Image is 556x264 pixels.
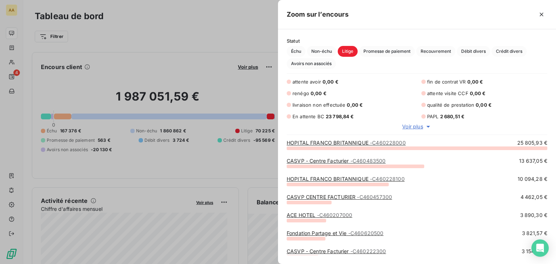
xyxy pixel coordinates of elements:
[476,102,492,108] span: 0,00 €
[427,114,439,119] span: PAPL
[278,139,556,255] div: grid
[522,230,548,237] span: 3 821,57 €
[416,46,455,57] button: Recouvrement
[338,46,358,57] button: Litige
[287,46,306,57] button: Échu
[287,194,392,200] a: CASVP CENTRE FACTURIER
[402,123,423,130] span: Voir plus
[370,176,405,182] span: - C460228100
[287,176,405,182] a: HOPITAL FRANCO BRITANNIQUE
[287,212,352,218] a: ACE HOTEL
[307,46,336,57] button: Non-échu
[517,139,547,146] span: 25 805,93 €
[292,79,321,85] span: attente avoir
[522,248,548,255] span: 3 154,03 €
[287,58,336,69] button: Avoirs non associés
[492,46,527,57] button: Crédit divers
[292,102,345,108] span: livraison non effectuée
[359,46,415,57] button: Promesse de paiement
[350,248,386,254] span: - C460222300
[427,79,466,85] span: fin de contrat VR
[323,79,338,85] span: 0,00 €
[519,157,547,165] span: 13 637,05 €
[427,90,468,96] span: attente visite CCF
[326,114,354,119] span: 23 798,84 €
[357,194,392,200] span: - C460457300
[518,175,547,183] span: 10 094,28 €
[287,248,386,254] a: CASVP - Centre Facturier
[317,212,353,218] span: - C460207000
[427,102,474,108] span: qualité de prestation
[311,90,327,96] span: 0,00 €
[287,9,349,20] h5: Zoom sur l’encours
[520,212,548,219] span: 3 890,30 €
[531,239,549,257] div: Open Intercom Messenger
[347,102,363,108] span: 0,00 €
[470,90,486,96] span: 0,00 €
[350,158,386,164] span: - C460483500
[287,230,383,236] a: Fondation Partage et Vie
[348,230,384,236] span: - C460620500
[287,158,386,164] a: CASVP - Centre Facturier
[292,114,324,119] span: En attente BC
[440,114,465,119] span: 2 680,51 €
[287,38,547,44] span: Statut
[292,90,309,96] span: renégo
[467,79,483,85] span: 0,00 €
[287,140,406,146] a: HOPITAL FRANCO BRITANNIQUE
[521,193,548,201] span: 4 462,05 €
[370,140,406,146] span: - C460228000
[457,46,490,57] button: Débit divers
